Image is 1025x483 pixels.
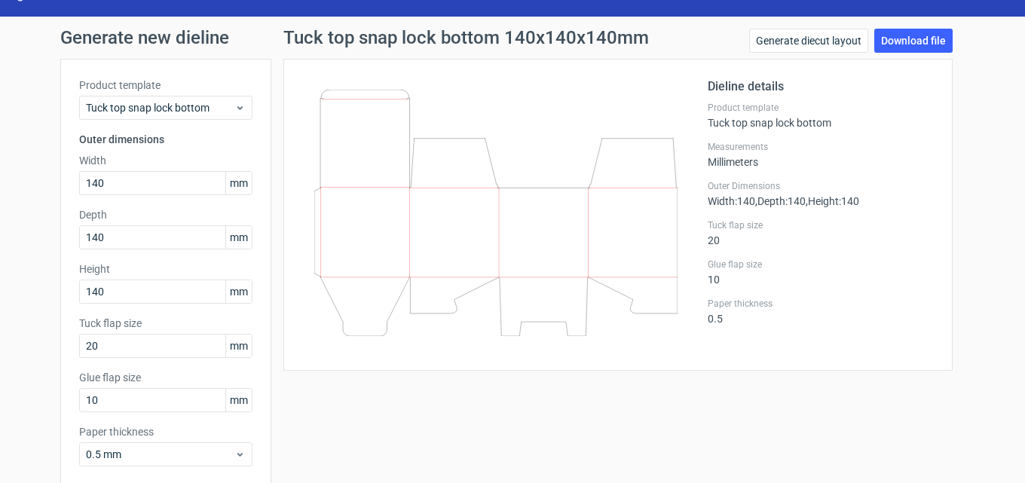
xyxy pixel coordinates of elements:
div: 0.5 [708,298,934,325]
div: Millimeters [708,141,934,168]
label: Tuck flap size [708,219,934,231]
div: 10 [708,258,934,286]
span: mm [225,226,252,249]
label: Outer Dimensions [708,180,934,192]
label: Paper thickness [708,298,934,310]
label: Paper thickness [79,424,252,439]
label: Tuck flap size [79,316,252,331]
h2: Dieline details [708,78,934,96]
span: mm [225,172,252,194]
a: Download file [874,29,953,53]
span: mm [225,280,252,303]
label: Glue flap size [79,370,252,385]
span: mm [225,335,252,357]
h3: Outer dimensions [79,132,252,147]
h1: Generate new dieline [60,29,965,47]
label: Product template [708,102,934,114]
label: Glue flap size [708,258,934,271]
label: Measurements [708,141,934,153]
label: Width [79,153,252,168]
span: Width : 140 [708,195,755,207]
label: Height [79,261,252,277]
h1: Tuck top snap lock bottom 140x140x140mm [283,29,649,47]
span: 0.5 mm [86,447,234,462]
span: , Height : 140 [806,195,859,207]
div: 20 [708,219,934,246]
span: , Depth : 140 [755,195,806,207]
label: Product template [79,78,252,93]
label: Depth [79,207,252,222]
span: Tuck top snap lock bottom [86,100,234,115]
div: Tuck top snap lock bottom [708,102,934,129]
a: Generate diecut layout [749,29,868,53]
span: mm [225,389,252,411]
